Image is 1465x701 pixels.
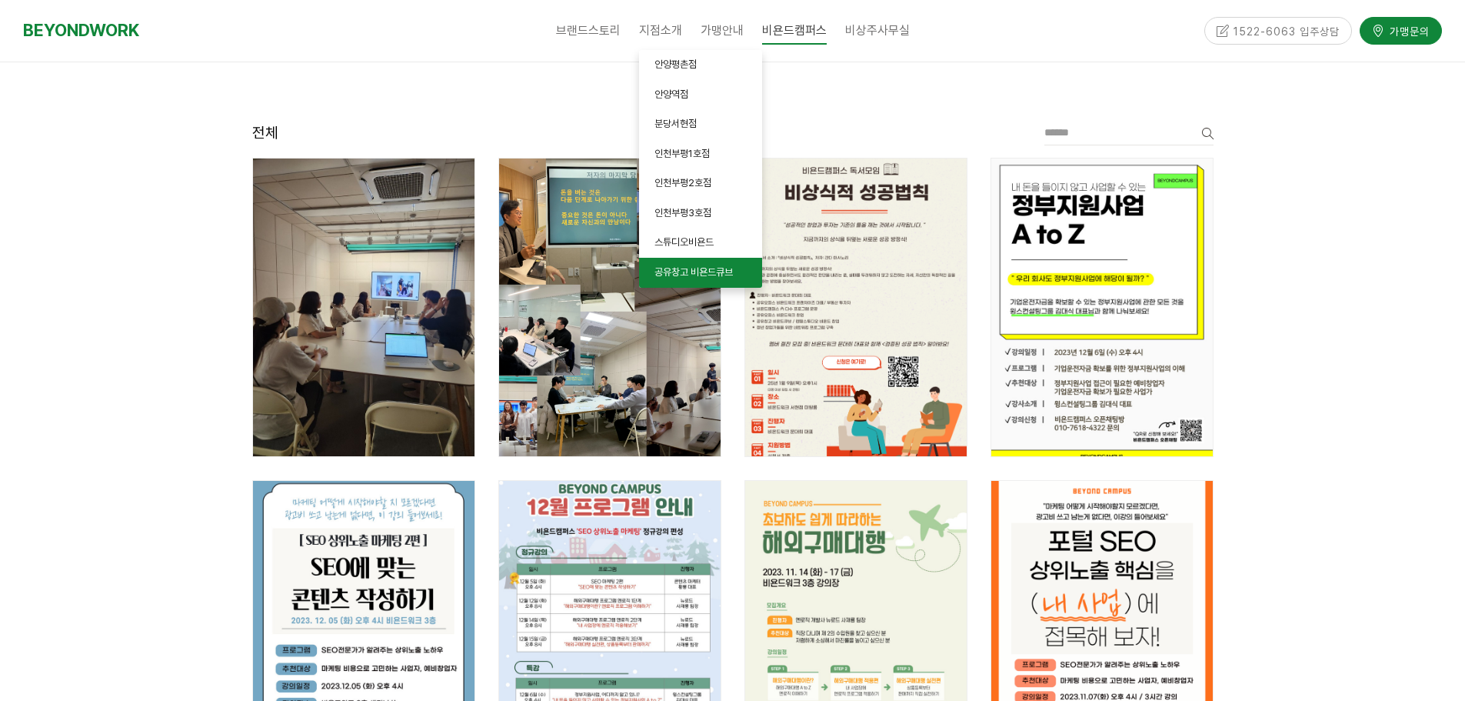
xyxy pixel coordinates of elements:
a: 인천부평2호점 [639,169,762,199]
span: 지점소개 [639,23,682,38]
span: 스튜디오비욘드 [654,236,714,248]
span: 공유창고 비욘드큐브 [654,266,733,278]
a: 가맹안내 [691,12,753,50]
span: 브랜드스토리 [556,23,621,38]
a: 인천부평3호점 [639,199,762,229]
span: 비욘드캠퍼스 [762,16,827,45]
span: 가맹문의 [1385,21,1430,36]
a: 비상주사무실 [836,12,919,50]
span: 가맹안내 [701,23,744,38]
a: 공유창고 비욘드큐브 [639,258,762,288]
span: 비상주사무실 [845,23,910,38]
a: 브랜드스토리 [547,12,630,50]
a: BEYONDWORK [23,16,139,45]
span: 분당서현점 [654,118,697,129]
span: 인천부평1호점 [654,148,710,159]
a: 스튜디오비욘드 [639,228,762,258]
a: 비욘드캠퍼스 [753,12,836,50]
a: 안양평촌점 [639,50,762,80]
span: 안양역점 [654,88,688,100]
a: 인천부평1호점 [639,139,762,169]
span: 인천부평2호점 [654,177,711,189]
a: 분당서현점 [639,109,762,139]
span: 안양평촌점 [654,58,697,70]
span: 인천부평3호점 [654,207,711,219]
a: 지점소개 [630,12,691,50]
a: 안양역점 [639,80,762,110]
header: 전체 [252,120,278,146]
a: 가맹문의 [1360,15,1442,42]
